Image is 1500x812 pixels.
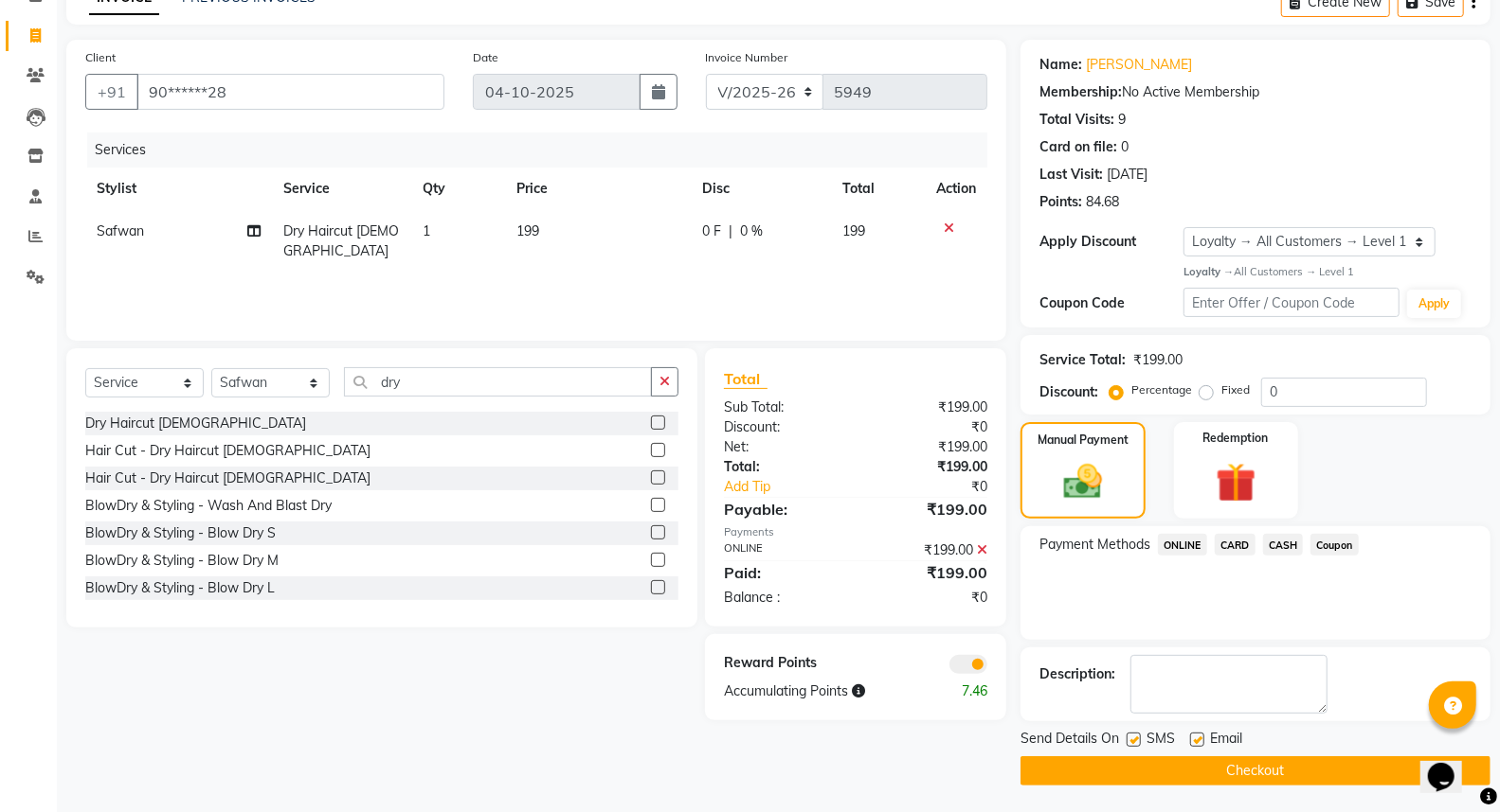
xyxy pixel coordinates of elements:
[272,168,412,210] th: Service
[710,457,856,477] div: Total:
[1021,729,1119,752] span: Send Details On
[1039,664,1115,684] div: Description:
[1210,729,1242,752] span: Email
[710,561,856,584] div: Paid:
[706,49,788,66] label: Invoice Number
[710,540,856,560] div: ONLINE
[424,222,431,239] span: 1
[856,457,1002,477] div: ₹199.00
[85,74,138,110] button: +91
[1039,535,1150,555] span: Payment Methods
[724,369,768,389] span: Total
[87,132,1002,168] div: Services
[473,49,498,66] label: Date
[710,653,856,674] div: Reward Points
[1038,432,1129,449] label: Manual Payment
[710,477,879,497] a: Add Tip
[856,437,1002,457] div: ₹199.00
[702,221,721,241] span: 0 F
[1203,458,1269,507] img: _gift.svg
[97,222,144,239] span: Safwan
[856,540,1002,560] div: ₹199.00
[710,437,856,457] div: Net:
[1184,288,1400,317] input: Enter Offer / Coupon Code
[856,498,1002,521] div: ₹199.00
[929,681,1002,701] div: 7.46
[710,417,856,437] div: Discount:
[1039,192,1082,212] div: Points:
[710,588,856,608] div: Balance :
[1121,137,1129,157] div: 0
[1131,381,1192,398] label: Percentage
[85,578,275,598] div: BlowDry & Styling - Blow Dry L
[516,222,539,239] span: 199
[1039,137,1117,157] div: Card on file:
[925,168,987,210] th: Action
[710,681,929,701] div: Accumulating Points
[710,397,856,417] div: Sub Total:
[1039,82,1472,102] div: No Active Membership
[1215,534,1256,556] span: CARD
[1203,430,1269,447] label: Redemption
[856,561,1002,584] div: ₹199.00
[85,414,306,433] div: Dry Haircut [DEMOGRAPHIC_DATA]
[1221,381,1250,398] label: Fixed
[1133,350,1183,370] div: ₹199.00
[505,168,691,210] th: Price
[1052,460,1114,504] img: _cash.svg
[856,417,1002,437] div: ₹0
[1184,265,1234,278] strong: Loyalty →
[1407,290,1461,318] button: Apply
[1039,55,1082,75] div: Name:
[85,441,370,461] div: Hair Cut - Dry Haircut [DEMOGRAPHIC_DATA]
[724,524,987,540] div: Payments
[1039,82,1122,102] div: Membership:
[283,222,399,259] span: Dry Haircut [DEMOGRAPHIC_DATA]
[85,468,370,488] div: Hair Cut - Dry Haircut [DEMOGRAPHIC_DATA]
[1118,110,1126,130] div: 9
[1310,534,1359,556] span: Coupon
[1107,165,1148,185] div: [DATE]
[1086,55,1192,75] a: [PERSON_NAME]
[1039,110,1114,130] div: Total Visits:
[85,168,272,210] th: Stylist
[1086,192,1119,212] div: 84.68
[1158,534,1207,556] span: ONLINE
[1147,729,1175,752] span: SMS
[1039,350,1126,370] div: Service Total:
[1039,165,1103,185] div: Last Visit:
[856,397,1002,417] div: ₹199.00
[1184,264,1472,280] div: All Customers → Level 1
[1039,382,1098,402] div: Discount:
[1039,293,1184,313] div: Coupon Code
[831,168,925,210] th: Total
[691,168,831,210] th: Disc
[85,496,332,516] div: BlowDry & Styling - Wash And Blast Dry
[1263,534,1304,556] span: CASH
[729,221,732,241] span: |
[1039,232,1184,252] div: Apply Discount
[412,168,506,210] th: Qty
[1420,736,1481,793] iframe: chat widget
[880,477,1002,497] div: ₹0
[344,367,652,397] input: Search or Scan
[842,222,865,239] span: 199
[85,523,276,543] div: BlowDry & Styling - Blow Dry S
[710,498,856,521] div: Payable:
[85,551,279,571] div: BlowDry & Styling - Blow Dry M
[1021,756,1491,786] button: Checkout
[85,49,116,66] label: Client
[856,588,1002,608] div: ₹0
[740,221,763,241] span: 0 %
[136,74,444,110] input: Search by Name/Mobile/Email/Code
